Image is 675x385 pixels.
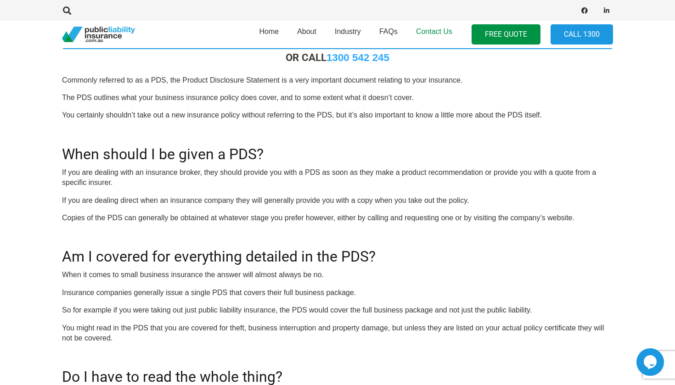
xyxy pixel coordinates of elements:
a: Home [250,18,288,51]
p: When it comes to small business insurance the answer will almost always be no. [62,270,613,280]
p: You certainly shouldn’t take out a new insurance policy without referring to the PDS, but it’s al... [62,110,613,120]
p: Commonly referred to as a PDS, the Product Disclosure Statement is a very important document rela... [62,75,613,85]
span: Home [259,28,279,35]
strong: OR CALL [286,51,389,63]
a: 1300 542 245 [326,52,389,63]
a: LinkedIn [600,4,613,17]
a: Call 1300 [551,24,613,45]
a: Contact Us [407,18,461,51]
a: Facebook [578,4,591,17]
p: Insurance companies generally issue a single PDS that covers their full business package. [62,288,613,298]
span: Industry [335,28,361,35]
a: FAQs [370,18,407,51]
iframe: chat widget [636,348,666,376]
p: So for example if you were taking out just public liability insurance, the PDS would cover the fu... [62,305,613,315]
p: You might read in the PDS that you are covered for theft, business interruption and property dama... [62,323,613,344]
span: Contact Us [416,28,452,35]
span: FAQs [379,28,398,35]
p: If you are dealing direct when an insurance company they will generally provide you with a copy w... [62,195,613,206]
p: The PDS outlines what your business insurance policy does cover, and to some extent what it doesn... [62,93,613,103]
p: If you are dealing with an insurance broker, they should provide you with a PDS as soon as they m... [62,167,613,188]
a: pli_logotransparent [62,27,135,43]
a: Search [58,6,76,15]
a: Industry [326,18,370,51]
h2: Am I covered for everything detailed in the PDS? [62,237,613,265]
a: About [288,18,326,51]
p: Copies of the PDS can generally be obtained at whatever stage you prefer however, either by calli... [62,213,613,223]
h2: When should I be given a PDS? [62,134,613,163]
a: FREE QUOTE [472,24,540,45]
span: About [297,28,316,35]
